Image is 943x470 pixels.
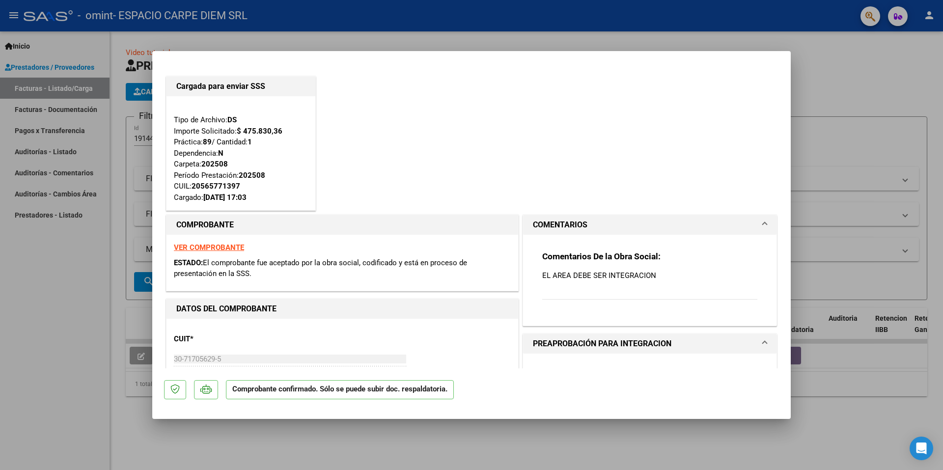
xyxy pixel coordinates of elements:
span: El comprobante fue aceptado por la obra social, codificado y está en proceso de presentación en l... [174,258,467,278]
strong: Comentarios De la Obra Social: [542,251,661,261]
div: 20565771397 [192,181,240,192]
mat-expansion-panel-header: PREAPROBACIÓN PARA INTEGRACION [523,334,777,354]
h1: Cargada para enviar SSS [176,81,305,92]
strong: 1 [248,138,252,146]
strong: 89 [203,138,212,146]
strong: [DATE] 17:03 [203,193,247,202]
h1: COMENTARIOS [533,219,587,231]
h1: PREAPROBACIÓN PARA INTEGRACION [533,338,671,350]
strong: 202508 [239,171,265,180]
a: VER COMPROBANTE [174,243,244,252]
p: CUIT [174,333,275,345]
span: ESTADO: [174,258,203,267]
strong: DS [227,115,237,124]
strong: DATOS DEL COMPROBANTE [176,304,277,313]
p: Comprobante confirmado. Sólo se puede subir doc. respaldatoria. [226,380,454,399]
strong: COMPROBANTE [176,220,234,229]
strong: 202508 [201,160,228,168]
p: EL AREA DEBE SER INTEGRACION [542,270,757,281]
mat-expansion-panel-header: COMENTARIOS [523,215,777,235]
strong: $ 475.830,36 [237,127,282,136]
strong: N [218,149,223,158]
div: COMENTARIOS [523,235,777,326]
div: Open Intercom Messenger [910,437,933,460]
div: Tipo de Archivo: Importe Solicitado: Práctica: / Cantidad: Dependencia: Carpeta: Período Prestaci... [174,104,308,203]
